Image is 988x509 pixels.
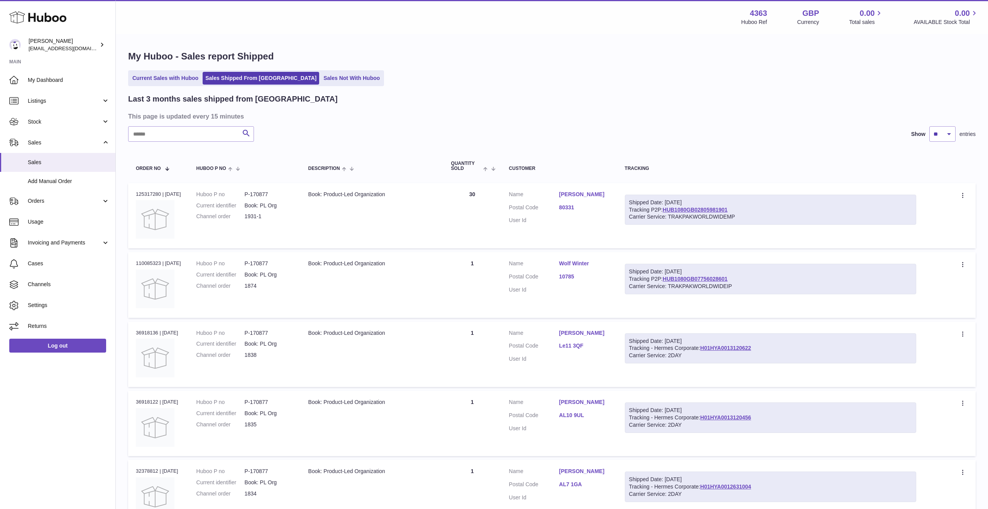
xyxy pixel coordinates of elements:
[509,204,559,213] dt: Postal Code
[802,8,819,19] strong: GBP
[28,76,110,84] span: My Dashboard
[629,213,912,221] div: Carrier Service: TRAKPAKWORLDWIDEMP
[959,131,976,138] span: entries
[914,19,979,26] span: AVAILABLE Stock Total
[625,333,916,364] div: Tracking - Hermes Corporate:
[136,191,181,198] div: 125317280 | [DATE]
[509,355,559,363] dt: User Id
[509,342,559,351] dt: Postal Code
[663,276,727,282] a: HUB1080GB07756028601
[196,282,245,290] dt: Channel order
[136,329,181,336] div: 36918136 | [DATE]
[28,322,110,330] span: Returns
[625,264,916,294] div: Tracking P2P:
[629,476,912,483] div: Shipped Date: [DATE]
[443,252,501,317] td: 1
[28,281,110,288] span: Channels
[443,391,501,456] td: 1
[196,399,245,406] dt: Huboo P no
[509,399,559,408] dt: Name
[28,197,102,205] span: Orders
[629,490,912,498] div: Carrier Service: 2DAY
[245,213,293,220] dd: 1931-1
[559,481,609,488] a: AL7 1GA
[860,8,875,19] span: 0.00
[245,340,293,348] dd: Book: PL Org
[308,468,436,475] div: Book: Product-Led Organization
[196,490,245,497] dt: Channel order
[196,421,245,428] dt: Channel order
[196,213,245,220] dt: Channel order
[245,202,293,209] dd: Book: PL Org
[509,494,559,501] dt: User Id
[625,195,916,225] div: Tracking P2P:
[29,37,98,52] div: [PERSON_NAME]
[196,468,245,475] dt: Huboo P no
[28,139,102,146] span: Sales
[559,273,609,280] a: 10785
[509,481,559,490] dt: Postal Code
[559,260,609,267] a: Wolf Winter
[196,271,245,278] dt: Current identifier
[28,159,110,166] span: Sales
[629,283,912,290] div: Carrier Service: TRAKPAKWORLDWIDEIP
[700,414,751,421] a: H01HYA0013120456
[629,199,912,206] div: Shipped Date: [DATE]
[245,351,293,359] dd: 1838
[509,286,559,294] dt: User Id
[700,484,751,490] a: H01HYA0012631004
[911,131,925,138] label: Show
[136,408,174,447] img: no-photo.jpg
[136,166,161,171] span: Order No
[196,260,245,267] dt: Huboo P no
[914,8,979,26] a: 0.00 AVAILABLE Stock Total
[245,191,293,198] dd: P-170877
[136,339,174,377] img: no-photo.jpg
[196,202,245,209] dt: Current identifier
[741,19,767,26] div: Huboo Ref
[136,399,181,406] div: 36918122 | [DATE]
[629,338,912,345] div: Shipped Date: [DATE]
[28,218,110,226] span: Usage
[509,425,559,432] dt: User Id
[196,340,245,348] dt: Current identifier
[509,412,559,421] dt: Postal Code
[245,329,293,337] dd: P-170877
[509,217,559,224] dt: User Id
[245,490,293,497] dd: 1834
[128,94,338,104] h2: Last 3 months sales shipped from [GEOGRAPHIC_DATA]
[245,271,293,278] dd: Book: PL Org
[308,166,340,171] span: Description
[9,39,21,51] img: jen.canfor@pendo.io
[308,399,436,406] div: Book: Product-Led Organization
[196,479,245,486] dt: Current identifier
[196,410,245,417] dt: Current identifier
[28,178,110,185] span: Add Manual Order
[128,112,974,120] h3: This page is updated every 15 minutes
[136,468,181,475] div: 32378812 | [DATE]
[136,200,174,239] img: no-photo.jpg
[509,273,559,282] dt: Postal Code
[625,402,916,433] div: Tracking - Hermes Corporate:
[196,329,245,337] dt: Huboo P no
[797,19,819,26] div: Currency
[629,421,912,429] div: Carrier Service: 2DAY
[509,260,559,269] dt: Name
[509,166,609,171] div: Customer
[308,260,436,267] div: Book: Product-Led Organization
[559,342,609,350] a: Le11 3QF
[629,407,912,414] div: Shipped Date: [DATE]
[9,339,106,353] a: Log out
[245,410,293,417] dd: Book: PL Org
[308,329,436,337] div: Book: Product-Led Organization
[245,479,293,486] dd: Book: PL Org
[625,472,916,502] div: Tracking - Hermes Corporate:
[196,166,226,171] span: Huboo P no
[629,268,912,275] div: Shipped Date: [DATE]
[196,191,245,198] dt: Huboo P no
[136,270,174,308] img: no-photo.jpg
[559,399,609,406] a: [PERSON_NAME]
[28,260,110,267] span: Cases
[509,468,559,477] dt: Name
[700,345,751,351] a: H01HYA0013120622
